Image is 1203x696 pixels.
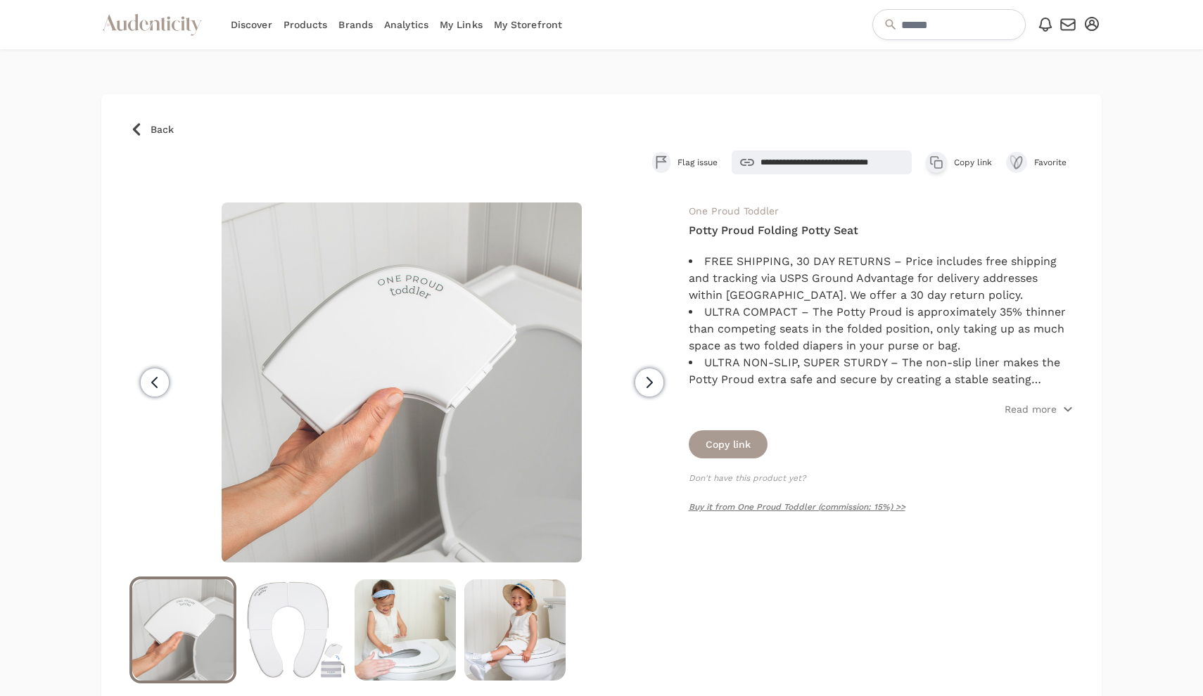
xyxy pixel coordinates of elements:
[1034,157,1074,168] span: Favorite
[1006,152,1074,173] button: Favorite
[245,579,346,681] img: Large Image of Deployed Potty Proud Seat with Smaller Image of Folding Seat Going Into Carry Bag ...
[652,152,718,173] button: Flag issue
[132,579,234,681] img: Hand Holding Folded Potty Proud Seat Above Toilet
[954,157,992,168] span: Copy link
[689,304,1074,354] li: ULTRA COMPACT – The Potty Proud is approximately 35% thinner than competing seats in the folded p...
[151,122,174,136] span: Back
[355,579,456,681] img: Happy Toddler Being Shown Deployed Potty Proud Seat on Toilet
[926,152,992,173] button: Copy link
[689,222,1074,239] h4: Potty Proud Folding Potty Seat
[222,202,582,562] img: Hand Holding Folded Potty Proud Seat Above Toilet
[689,430,768,458] button: Copy link
[689,354,1074,388] li: ULTRA NON-SLIP, SUPER STURDY – The non-slip liner makes the Potty Proud extra safe and secure by ...
[689,472,1074,484] p: Don't have this product yet?
[1005,402,1057,416] p: Read more
[129,122,1074,136] a: Back
[689,205,779,217] a: One Proud Toddler
[689,253,1074,304] li: FREE SHIPPING, 30 DAY RETURNS – Price includes free shipping and tracking via USPS Ground Advanta...
[689,502,905,512] a: Buy it from One Proud Toddler (commission: 15%) >>
[677,157,718,168] span: Flag issue
[464,579,566,681] img: Smiling Toddler Sitting on Deployed Potty Proud Seat on Toilet
[1005,402,1074,416] button: Read more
